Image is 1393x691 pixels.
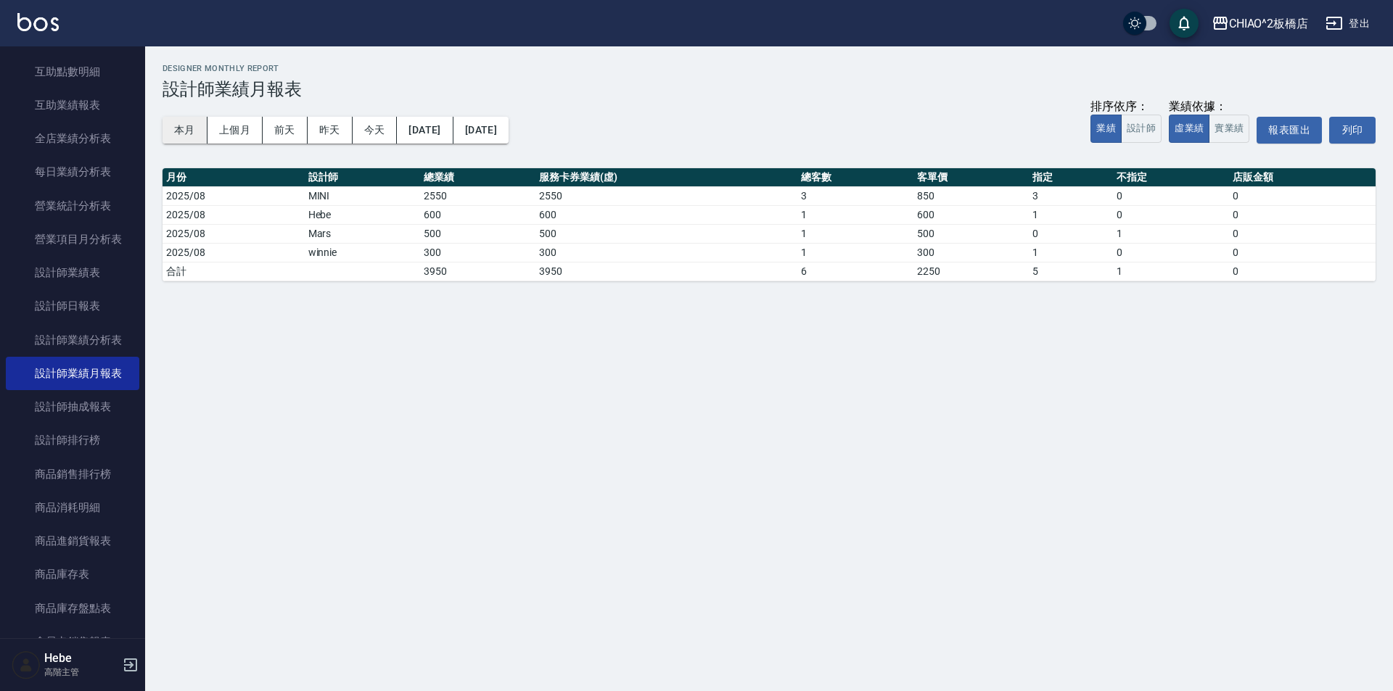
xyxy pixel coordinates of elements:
h2: Designer Monthly Report [163,64,1376,73]
td: 0 [1113,186,1228,205]
a: 商品庫存盤點表 [6,592,139,625]
td: 300 [535,243,797,262]
th: 店販金額 [1229,168,1376,187]
td: 600 [420,205,535,224]
td: 0 [1113,205,1228,224]
td: 0 [1229,186,1376,205]
td: 600 [913,205,1029,224]
th: 設計師 [305,168,420,187]
td: 850 [913,186,1029,205]
button: 虛業績 [1169,115,1209,143]
a: 互助點數明細 [6,55,139,88]
a: 商品消耗明細 [6,491,139,524]
td: 2250 [913,262,1029,281]
button: 昨天 [308,117,353,144]
p: 高階主管 [44,666,118,679]
td: 1 [797,205,913,224]
td: 500 [535,224,797,243]
td: 2025/08 [163,186,305,205]
a: 設計師業績月報表 [6,357,139,390]
td: 3 [1029,186,1113,205]
button: 設計師 [1121,115,1162,143]
td: 2025/08 [163,243,305,262]
a: 營業項目月分析表 [6,223,139,256]
td: 2550 [535,186,797,205]
th: 月份 [163,168,305,187]
td: 1 [1029,243,1113,262]
td: 1 [797,224,913,243]
a: 設計師排行榜 [6,423,139,457]
button: [DATE] [397,117,453,144]
td: 0 [1029,224,1113,243]
td: 0 [1229,243,1376,262]
button: [DATE] [453,117,509,144]
button: 登出 [1320,10,1376,37]
th: 不指定 [1113,168,1228,187]
td: 300 [913,243,1029,262]
td: 3950 [420,262,535,281]
th: 服務卡券業績(虛) [535,168,797,187]
td: 600 [535,205,797,224]
a: 商品銷售排行榜 [6,458,139,491]
td: Hebe [305,205,420,224]
th: 總業績 [420,168,535,187]
td: 0 [1229,262,1376,281]
td: 2550 [420,186,535,205]
td: Mars [305,224,420,243]
td: 3 [797,186,913,205]
th: 總客數 [797,168,913,187]
h5: Hebe [44,651,118,666]
td: 0 [1113,243,1228,262]
div: 業績依據： [1169,99,1249,115]
td: 2025/08 [163,205,305,224]
th: 客單價 [913,168,1029,187]
img: Logo [17,13,59,31]
td: 2025/08 [163,224,305,243]
td: 1 [1029,205,1113,224]
td: 合計 [163,262,305,281]
td: winnie [305,243,420,262]
button: 今天 [353,117,398,144]
img: Person [12,650,41,679]
a: 商品進銷貨報表 [6,524,139,558]
a: 設計師抽成報表 [6,390,139,423]
a: 營業統計分析表 [6,189,139,223]
h3: 設計師業績月報表 [163,79,1376,99]
td: 5 [1029,262,1113,281]
td: 1 [1113,262,1228,281]
button: 報表匯出 [1257,117,1322,144]
div: CHIAO^2板橋店 [1229,15,1309,33]
a: 設計師業績表 [6,256,139,289]
a: 互助業績報表 [6,88,139,122]
a: 商品庫存表 [6,558,139,591]
button: save [1170,9,1199,38]
td: 3950 [535,262,797,281]
a: 會員卡銷售報表 [6,625,139,658]
table: a dense table [163,168,1376,281]
a: 全店業績分析表 [6,122,139,155]
button: 實業績 [1209,115,1249,143]
td: 0 [1229,224,1376,243]
td: 500 [420,224,535,243]
td: 1 [797,243,913,262]
button: 前天 [263,117,308,144]
button: 上個月 [207,117,263,144]
a: 設計師日報表 [6,289,139,323]
div: 排序依序： [1090,99,1162,115]
td: MINI [305,186,420,205]
button: 列印 [1329,117,1376,144]
td: 0 [1229,205,1376,224]
a: 每日業績分析表 [6,155,139,189]
td: 1 [1113,224,1228,243]
button: CHIAO^2板橋店 [1206,9,1315,38]
button: 業績 [1090,115,1122,143]
td: 500 [913,224,1029,243]
button: 本月 [163,117,207,144]
td: 6 [797,262,913,281]
a: 設計師業績分析表 [6,323,139,357]
th: 指定 [1029,168,1113,187]
td: 300 [420,243,535,262]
